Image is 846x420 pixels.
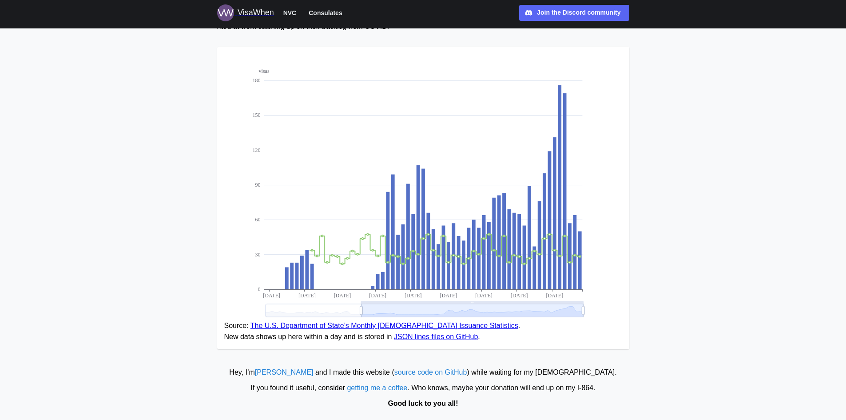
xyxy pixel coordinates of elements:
[309,8,342,18] span: Consulates
[279,7,301,19] button: NVC
[369,292,386,299] text: [DATE]
[347,384,407,392] a: getting me a coffee
[440,292,457,299] text: [DATE]
[224,320,622,343] figcaption: Source: . New data shows up here within a day and is stored in .
[510,292,528,299] text: [DATE]
[4,367,842,378] div: Hey, I’m and I made this website ( ) while waiting for my [DEMOGRAPHIC_DATA].
[250,322,518,329] a: The U.S. Department of State’s Monthly [DEMOGRAPHIC_DATA] Issuance Statistics
[537,8,620,18] div: Join the Discord community
[217,4,234,21] img: Logo for VisaWhen
[334,292,351,299] text: [DATE]
[263,292,280,299] text: [DATE]
[298,292,315,299] text: [DATE]
[519,5,629,21] a: Join the Discord community
[404,292,421,299] text: [DATE]
[4,398,842,409] div: Good luck to you all!
[546,292,563,299] text: [DATE]
[252,77,260,84] text: 180
[252,112,260,118] text: 150
[258,68,269,74] text: visas
[255,216,260,223] text: 60
[255,251,260,257] text: 30
[258,286,260,292] text: 0
[475,292,493,299] text: [DATE]
[217,4,274,21] a: Logo for VisaWhen VisaWhen
[4,383,842,394] div: If you found it useful, consider . Who knows, maybe your donation will end up on my I‑864.
[394,333,478,340] a: JSON lines files on GitHub
[305,7,346,19] button: Consulates
[283,8,297,18] span: NVC
[252,147,260,153] text: 120
[255,368,314,376] a: [PERSON_NAME]
[394,368,467,376] a: source code on GitHub
[238,7,274,19] div: VisaWhen
[255,182,260,188] text: 90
